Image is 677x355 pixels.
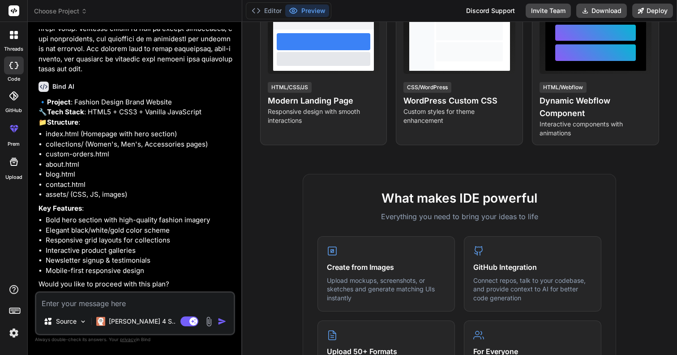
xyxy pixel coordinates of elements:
[540,120,651,138] p: Interactive components with animations
[540,82,587,93] div: HTML/Webflow
[5,173,22,181] label: Upload
[46,246,233,256] li: Interactive product galleries
[39,204,82,212] strong: Key Features
[46,225,233,236] li: Elegant black/white/gold color scheme
[317,211,601,222] p: Everything you need to bring your ideas to life
[285,4,329,17] button: Preview
[403,107,515,125] p: Custom styles for theme enhancement
[35,335,235,344] p: Always double-check its answers. Your in Bind
[46,129,233,139] li: index.html (Homepage with hero section)
[4,45,23,53] label: threads
[46,215,233,225] li: Bold hero section with high-quality fashion imagery
[46,235,233,246] li: Responsive grid layouts for collections
[403,95,515,107] h4: WordPress Custom CSS
[526,4,571,18] button: Invite Team
[46,160,233,170] li: about.html
[473,276,592,303] p: Connect repos, talk to your codebase, and provide context to AI for better code generation
[47,98,71,106] strong: Project
[5,107,22,114] label: GitHub
[204,316,214,327] img: attachment
[268,107,380,125] p: Responsive design with smooth interactions
[34,7,87,16] span: Choose Project
[327,276,446,303] p: Upload mockups, screenshots, or sketches and generate matching UIs instantly
[46,169,233,180] li: blog.html
[46,190,233,200] li: assets/ (CSS, JS, images)
[46,149,233,160] li: custom-orders.html
[46,266,233,276] li: Mobile-first responsive design
[56,317,77,326] p: Source
[39,279,233,290] p: Would you like to proceed with this plan?
[403,82,451,93] div: CSS/WordPress
[268,82,312,93] div: HTML/CSS/JS
[46,255,233,266] li: Newsletter signup & testimonials
[473,262,592,273] h4: GitHub Integration
[96,317,105,326] img: Claude 4 Sonnet
[47,108,84,116] strong: Tech Stack
[576,4,627,18] button: Download
[327,262,446,273] h4: Create from Images
[52,82,74,91] h6: Bind AI
[79,318,87,325] img: Pick Models
[39,203,233,214] p: :
[109,317,176,326] p: [PERSON_NAME] 4 S..
[46,180,233,190] li: contact.html
[317,189,601,208] h2: What makes IDE powerful
[39,97,233,128] p: 🔹 : Fashion Design Brand Website 🔧 : HTML5 + CSS3 + Vanilla JavaScript 📁 :
[218,317,227,326] img: icon
[461,4,520,18] div: Discord Support
[540,95,651,120] h4: Dynamic Webflow Component
[8,140,20,148] label: prem
[120,337,136,342] span: privacy
[8,75,20,83] label: code
[248,4,285,17] button: Editor
[46,139,233,150] li: collections/ (Women's, Men's, Accessories pages)
[632,4,673,18] button: Deploy
[268,95,380,107] h4: Modern Landing Page
[6,325,21,341] img: settings
[47,118,78,126] strong: Structure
